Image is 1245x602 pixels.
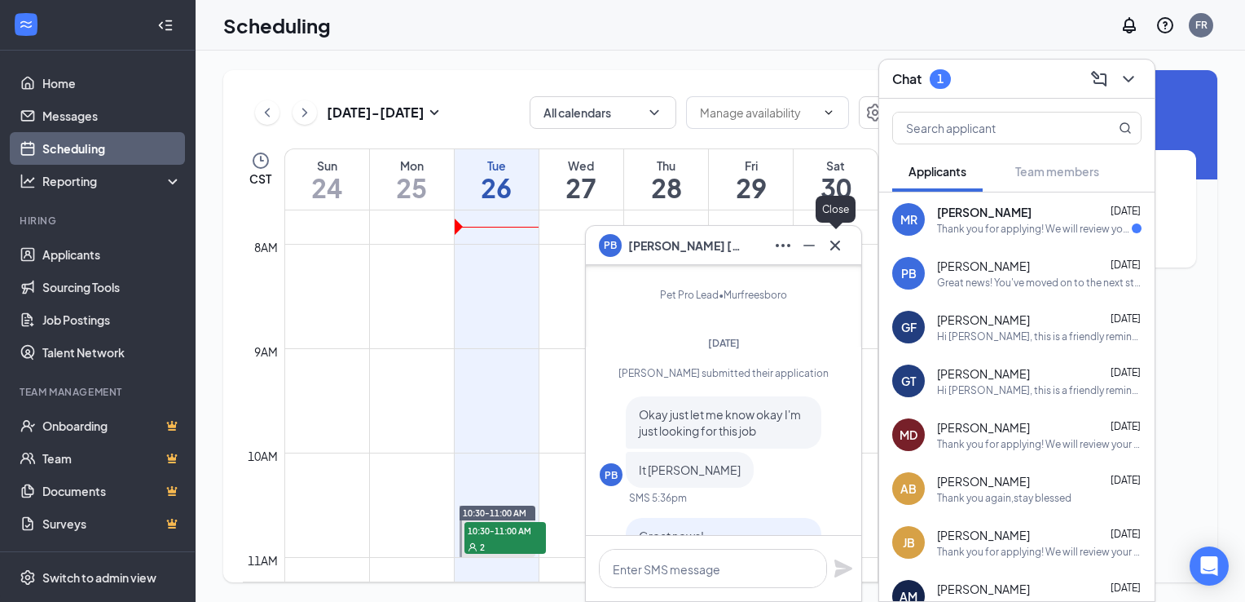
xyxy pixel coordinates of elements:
[900,480,917,497] div: AB
[816,196,856,223] div: Close
[42,132,182,165] a: Scheduling
[18,16,34,33] svg: WorkstreamLogo
[1195,18,1208,32] div: FR
[937,258,1030,274] span: [PERSON_NAME]
[700,104,816,122] input: Manage availability
[709,157,793,174] div: Fri
[892,70,922,88] h3: Chat
[42,100,182,132] a: Messages
[455,174,539,201] h1: 26
[937,527,1030,543] span: [PERSON_NAME]
[937,545,1142,559] div: Thank you for applying! We will review your application and reach out if you are selected to move...
[455,157,539,174] div: Tue
[901,373,916,389] div: GT
[708,337,740,349] span: [DATE]
[223,11,331,39] h1: Scheduling
[900,211,917,228] div: MR
[455,149,539,210] a: August 26, 2025
[1111,312,1141,325] span: [DATE]
[42,442,182,475] a: TeamCrown
[937,365,1030,382] span: [PERSON_NAME]
[1015,164,1099,179] span: Team members
[822,232,848,259] button: Cross
[464,522,546,538] span: 10:30-11:00 AM
[42,303,182,336] a: Job Postings
[42,67,182,100] a: Home
[937,222,1132,236] div: Thank you for applying! We will review your application and reach out if you are selected to move...
[255,100,279,125] button: ChevronLeft
[639,463,741,477] span: It [PERSON_NAME]
[1111,259,1141,271] span: [DATE]
[859,96,891,129] button: Settings
[629,491,687,505] div: SMS 5:36pm
[42,409,182,442] a: OnboardingCrown
[42,569,156,586] div: Switch to admin view
[624,157,708,174] div: Thu
[20,569,36,586] svg: Settings
[794,149,878,210] a: August 30, 2025
[285,157,369,174] div: Sun
[773,236,793,255] svg: Ellipses
[937,330,1142,343] div: Hi [PERSON_NAME], this is a friendly reminder. Your meeting with PetSuites for Pet Receptionist a...
[297,103,313,122] svg: ChevronRight
[539,149,623,210] a: August 27, 2025
[937,276,1142,290] div: Great news! You've moved on to the next stage of the application. We have a few additional questi...
[900,427,917,443] div: MD
[624,174,708,201] h1: 28
[530,96,676,129] button: All calendarsChevronDown
[539,157,623,174] div: Wed
[1111,528,1141,540] span: [DATE]
[937,383,1142,397] div: Hi [PERSON_NAME], this is a friendly reminder. To move forward with your application for Pet Rece...
[42,336,182,369] a: Talent Network
[605,468,618,482] div: PB
[937,204,1032,220] span: [PERSON_NAME]
[799,236,819,255] svg: Minimize
[893,113,1086,144] input: Search applicant
[825,236,845,255] svg: Cross
[901,319,917,335] div: GF
[937,581,1030,597] span: [PERSON_NAME]
[796,232,822,259] button: Minimize
[822,106,835,119] svg: ChevronDown
[468,542,477,552] svg: User
[834,559,853,578] svg: Plane
[937,437,1142,451] div: Thank you for applying! We will review your application and reach out if you are selected to move...
[157,17,174,33] svg: Collapse
[42,271,182,303] a: Sourcing Tools
[425,103,444,122] svg: SmallChevronDown
[259,103,275,122] svg: ChevronLeft
[327,104,425,122] h3: [DATE] - [DATE]
[539,174,623,201] h1: 27
[1155,15,1175,35] svg: QuestionInfo
[285,149,369,210] a: August 24, 2025
[937,473,1030,489] span: [PERSON_NAME]
[370,174,454,201] h1: 25
[628,237,742,255] span: [PERSON_NAME] [PERSON_NAME]
[660,287,787,303] div: Pet Pro Lead • Murfreesboro
[1119,122,1132,135] svg: MagnifyingGlass
[908,164,966,179] span: Applicants
[794,174,878,201] h1: 30
[42,238,182,271] a: Applicants
[1190,547,1229,586] div: Open Intercom Messenger
[1111,582,1141,594] span: [DATE]
[794,157,878,174] div: Sat
[639,407,801,438] span: Okay just let me know okay I'm just looking for this job
[244,551,281,569] div: 11am
[937,72,944,86] div: 1
[249,170,271,187] span: CST
[646,104,662,121] svg: ChevronDown
[293,100,317,125] button: ChevronRight
[624,149,708,210] a: August 28, 2025
[903,534,915,551] div: JB
[244,447,281,465] div: 10am
[865,103,885,122] svg: Settings
[1111,474,1141,486] span: [DATE]
[1115,66,1142,92] button: ChevronDown
[1111,366,1141,378] span: [DATE]
[770,232,796,259] button: Ellipses
[285,174,369,201] h1: 24
[251,238,281,256] div: 8am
